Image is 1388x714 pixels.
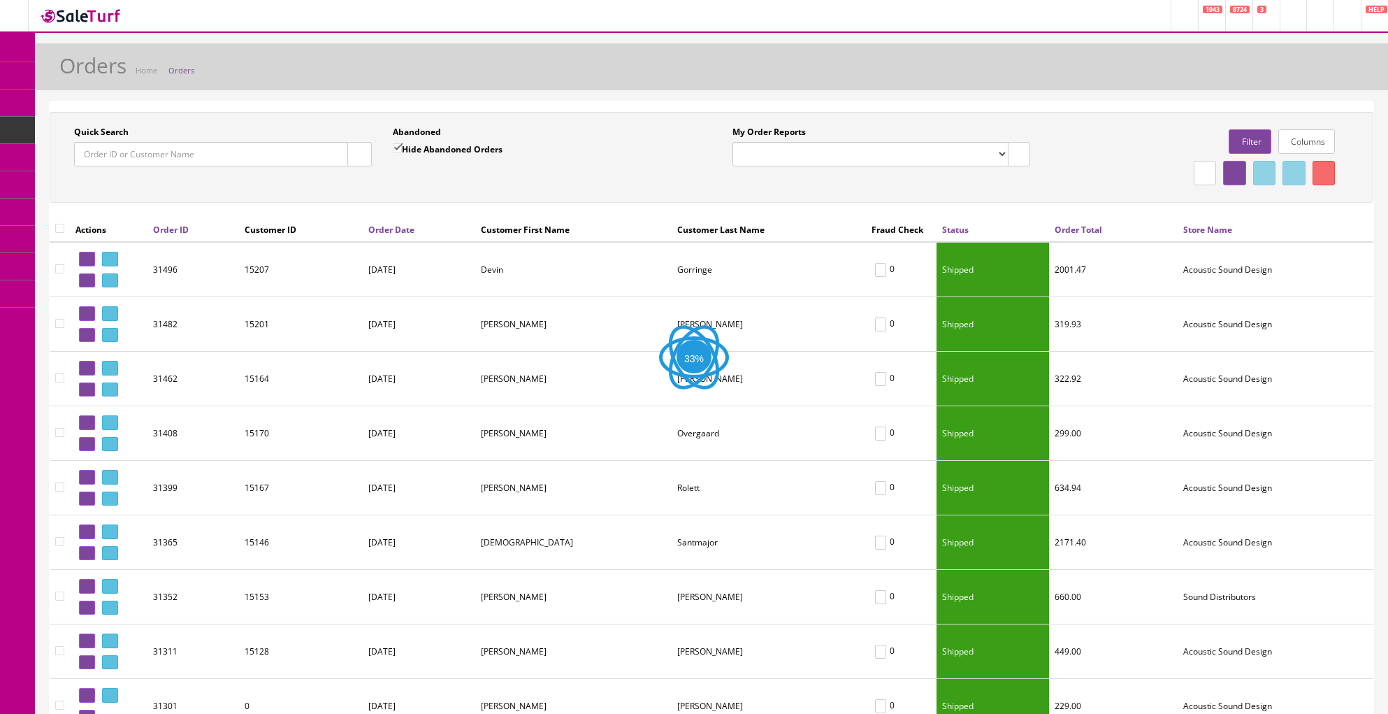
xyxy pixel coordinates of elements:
[1049,624,1178,679] td: 449.00
[866,242,937,297] td: 0
[239,406,362,461] td: 15170
[732,126,806,138] label: My Order Reports
[672,461,865,515] td: Rolett
[475,406,672,461] td: Gary
[866,352,937,406] td: 0
[393,126,441,138] label: Abandoned
[937,624,1049,679] td: Shipped
[475,242,672,297] td: Devin
[1178,624,1373,679] td: Acoustic Sound Design
[1178,406,1373,461] td: Acoustic Sound Design
[1178,515,1373,570] td: Acoustic Sound Design
[393,142,503,156] label: Hide Abandoned Orders
[866,406,937,461] td: 0
[147,406,239,461] td: 31408
[866,461,937,515] td: 0
[363,242,475,297] td: [DATE]
[1257,6,1266,13] span: 3
[239,515,362,570] td: 15146
[168,65,194,76] a: Orders
[937,242,1049,297] td: Shipped
[363,515,475,570] td: [DATE]
[937,570,1049,624] td: Shipped
[475,570,672,624] td: Darren
[147,570,239,624] td: 31352
[672,217,865,242] th: Customer Last Name
[937,515,1049,570] td: Shipped
[153,224,189,236] a: Order ID
[393,143,402,152] input: Hide Abandoned Orders
[363,352,475,406] td: [DATE]
[147,297,239,352] td: 31482
[147,624,239,679] td: 31311
[136,65,157,76] a: Home
[1049,570,1178,624] td: 660.00
[866,515,937,570] td: 0
[1203,6,1222,13] span: 1943
[937,297,1049,352] td: Shipped
[937,461,1049,515] td: Shipped
[475,217,672,242] th: Customer First Name
[475,515,672,570] td: Sharan
[239,242,362,297] td: 15207
[937,406,1049,461] td: Shipped
[363,624,475,679] td: [DATE]
[363,297,475,352] td: [DATE]
[866,217,937,242] th: Fraud Check
[1230,6,1250,13] span: 8724
[1178,297,1373,352] td: Acoustic Sound Design
[672,570,865,624] td: DeSimone
[363,461,475,515] td: [DATE]
[239,624,362,679] td: 15128
[672,352,865,406] td: Krysinsky
[147,352,239,406] td: 31462
[147,242,239,297] td: 31496
[239,297,362,352] td: 15201
[239,570,362,624] td: 15153
[74,142,348,166] input: Order ID or Customer Name
[866,297,937,352] td: 0
[942,224,969,236] a: Status
[363,406,475,461] td: [DATE]
[1229,129,1271,154] a: Filter
[239,217,362,242] th: Customer ID
[368,224,414,236] a: Order Date
[1049,352,1178,406] td: 322.92
[672,624,865,679] td: Erwin
[1049,461,1178,515] td: 634.94
[147,515,239,570] td: 31365
[937,352,1049,406] td: Shipped
[672,406,865,461] td: Overgaard
[74,126,129,138] label: Quick Search
[475,297,672,352] td: michael
[1049,406,1178,461] td: 299.00
[70,217,147,242] th: Actions
[1049,242,1178,297] td: 2001.47
[475,624,672,679] td: Conner
[1183,224,1232,236] a: Store Name
[672,242,865,297] td: Gorringe
[475,352,672,406] td: Robert
[1178,242,1373,297] td: Acoustic Sound Design
[39,6,123,25] img: SaleTurf
[1178,352,1373,406] td: Acoustic Sound Design
[672,297,865,352] td: kennedy
[147,461,239,515] td: 31399
[866,570,937,624] td: 0
[59,54,126,77] h1: Orders
[1278,129,1335,154] a: Columns
[363,570,475,624] td: [DATE]
[1366,6,1387,13] span: HELP
[1049,515,1178,570] td: 2171.40
[1178,461,1373,515] td: Acoustic Sound Design
[239,352,362,406] td: 15164
[239,461,362,515] td: 15167
[866,624,937,679] td: 0
[672,515,865,570] td: Santmajor
[1055,224,1102,236] a: Order Total
[1178,570,1373,624] td: Sound Distributors
[475,461,672,515] td: Jason
[1049,297,1178,352] td: 319.93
